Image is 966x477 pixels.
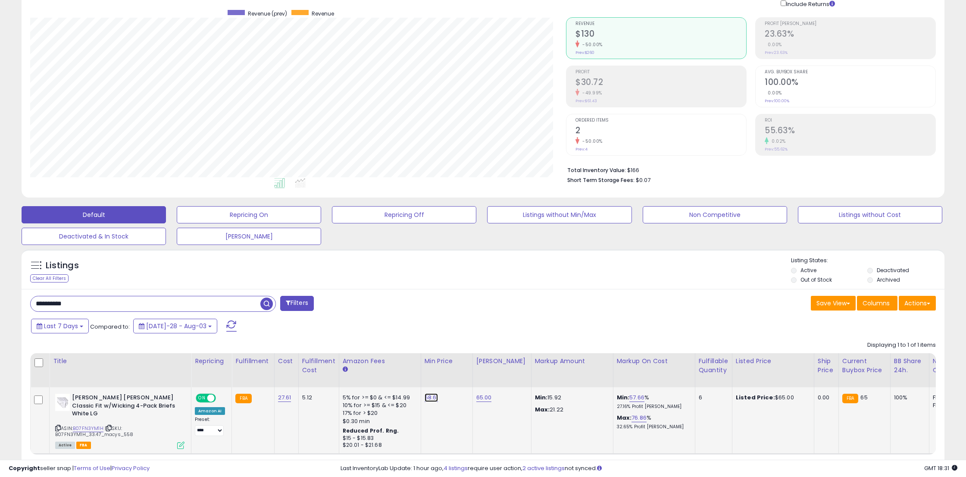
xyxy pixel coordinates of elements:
[575,147,588,152] small: Prev: 4
[617,404,688,410] p: 27.16% Profit [PERSON_NAME]
[617,393,630,402] b: Min:
[765,77,935,89] h2: 100.00%
[736,393,775,402] b: Listed Price:
[22,228,166,245] button: Deactivated & In Stock
[30,274,69,282] div: Clear All Filters
[343,427,399,434] b: Reduced Prof. Rng.
[343,435,414,442] div: $15 - $15.83
[575,98,597,104] small: Prev: $61.43
[195,357,228,366] div: Repricing
[112,464,150,472] a: Privacy Policy
[894,357,925,375] div: BB Share 24h.
[800,267,816,274] label: Active
[341,464,957,473] div: Last InventoryLab Update: 1 hour ago, require user action, not synced.
[177,228,321,245] button: [PERSON_NAME]
[280,296,314,311] button: Filters
[933,357,964,375] div: Num of Comp.
[535,393,548,402] strong: Min:
[842,394,858,403] small: FBA
[863,299,890,308] span: Columns
[765,118,935,123] span: ROI
[818,357,835,375] div: Ship Price
[197,395,207,402] span: ON
[235,357,270,366] div: Fulfillment
[736,394,807,402] div: $65.00
[535,394,606,402] p: 15.92
[877,276,900,283] label: Archived
[90,323,130,331] span: Compared to:
[46,260,79,272] h5: Listings
[343,394,414,402] div: 5% for >= $0 & <= $14.99
[842,357,887,375] div: Current Buybox Price
[800,276,832,283] label: Out of Stock
[617,414,632,422] b: Max:
[22,206,166,223] button: Default
[9,464,150,473] div: seller snap | |
[343,357,417,366] div: Amazon Fees
[312,10,334,17] span: Revenue
[575,77,746,89] h2: $30.72
[195,417,225,436] div: Preset:
[567,164,929,175] li: $166
[579,90,602,96] small: -49.99%
[55,442,75,449] span: All listings currently available for purchase on Amazon
[860,393,867,402] span: 65
[425,357,469,366] div: Min Price
[133,319,217,333] button: [DATE]-28 - Aug-03
[76,442,91,449] span: FBA
[567,166,626,174] b: Total Inventory Value:
[575,50,594,55] small: Prev: $260
[53,357,188,366] div: Title
[765,98,789,104] small: Prev: 100.00%
[765,126,935,137] h2: 55.63%
[535,405,550,414] strong: Max:
[567,176,635,184] b: Short Term Storage Fees:
[575,126,746,137] h2: 2
[343,402,414,409] div: 10% for >= $15 & <= $20
[44,322,78,330] span: Last 7 Days
[31,319,89,333] button: Last 7 Days
[765,22,935,26] span: Profit [PERSON_NAME]
[74,464,110,472] a: Terms of Use
[877,267,909,274] label: Deactivated
[617,414,688,430] div: %
[72,394,177,420] b: [PERSON_NAME] [PERSON_NAME] Classic Fit w/Wicking 4-Pack Briefs White LG
[818,394,832,402] div: 0.00
[575,118,746,123] span: Ordered Items
[629,393,644,402] a: 57.66
[575,29,746,41] h2: $130
[765,29,935,41] h2: 23.63%
[476,393,492,402] a: 65.00
[811,296,856,311] button: Save View
[636,176,650,184] span: $0.07
[522,464,565,472] a: 2 active listings
[575,70,746,75] span: Profit
[857,296,897,311] button: Columns
[332,206,476,223] button: Repricing Off
[425,393,438,402] a: 58.61
[195,407,225,415] div: Amazon AI
[933,402,961,409] div: FBM: 0
[613,353,695,387] th: The percentage added to the cost of goods (COGS) that forms the calculator for Min & Max prices.
[278,393,291,402] a: 27.61
[924,464,957,472] span: 2025-08-11 18:31 GMT
[617,357,691,366] div: Markup on Cost
[933,394,961,402] div: FBA: 0
[765,70,935,75] span: Avg. Buybox Share
[643,206,787,223] button: Non Competitive
[343,409,414,417] div: 17% for > $20
[765,147,788,152] small: Prev: 55.62%
[899,296,936,311] button: Actions
[769,138,786,144] small: 0.02%
[699,357,728,375] div: Fulfillable Quantity
[575,22,746,26] span: Revenue
[736,357,810,366] div: Listed Price
[302,394,332,402] div: 5.12
[177,206,321,223] button: Repricing On
[617,424,688,430] p: 32.65% Profit [PERSON_NAME]
[631,414,647,422] a: 76.86
[146,322,206,330] span: [DATE]-28 - Aug-03
[55,394,70,411] img: 41VSo3CDh2L._SL40_.jpg
[215,395,228,402] span: OFF
[343,366,348,373] small: Amazon Fees.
